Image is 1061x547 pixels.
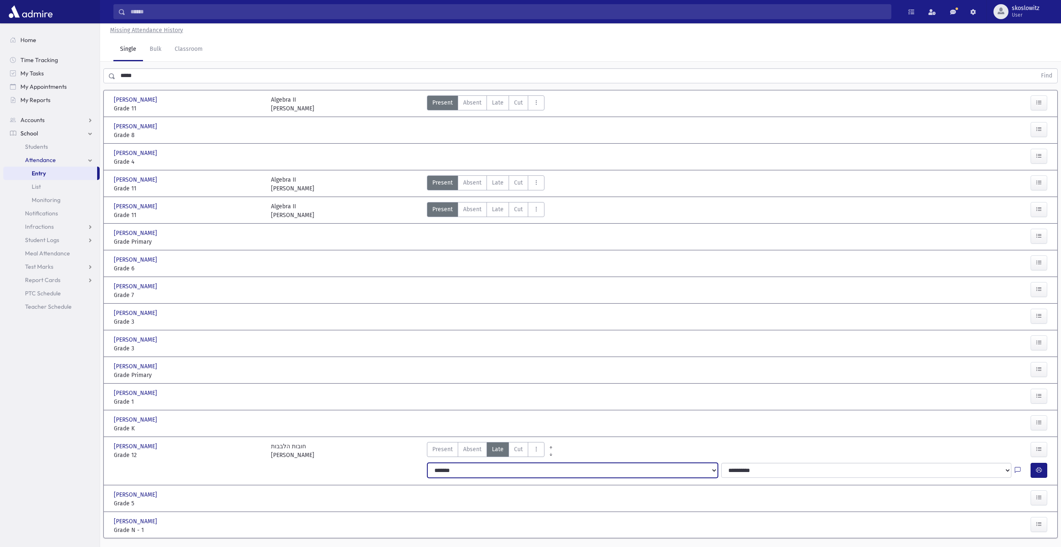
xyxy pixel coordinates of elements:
[32,196,60,204] span: Monitoring
[3,207,100,220] a: Notifications
[432,178,453,187] span: Present
[514,205,523,214] span: Cut
[3,180,100,193] a: List
[514,178,523,187] span: Cut
[3,127,100,140] a: School
[25,156,56,164] span: Attendance
[271,95,314,113] div: Algebra II [PERSON_NAME]
[1012,5,1039,12] span: skoslowitz
[114,415,159,424] span: [PERSON_NAME]
[271,175,314,193] div: Algebra II [PERSON_NAME]
[114,229,159,237] span: [PERSON_NAME]
[114,237,263,246] span: Grade Primary
[110,27,183,34] u: Missing Attendance History
[113,38,143,61] a: Single
[114,335,159,344] span: [PERSON_NAME]
[25,223,54,230] span: Infractions
[3,80,100,93] a: My Appointments
[168,38,209,61] a: Classroom
[3,113,100,127] a: Accounts
[3,153,100,167] a: Attendance
[114,490,159,499] span: [PERSON_NAME]
[20,70,44,77] span: My Tasks
[114,371,263,380] span: Grade Primary
[114,264,263,273] span: Grade 6
[3,167,97,180] a: Entry
[3,287,100,300] a: PTC Schedule
[114,499,263,508] span: Grade 5
[114,526,263,535] span: Grade N - 1
[25,263,53,270] span: Test Marks
[3,93,100,107] a: My Reports
[271,202,314,220] div: Algebra II [PERSON_NAME]
[114,131,263,140] span: Grade 8
[3,233,100,247] a: Student Logs
[25,303,72,310] span: Teacher Schedule
[1036,69,1057,83] button: Find
[25,290,61,297] span: PTC Schedule
[3,193,100,207] a: Monitoring
[114,104,263,113] span: Grade 11
[427,95,544,113] div: AttTypes
[3,53,100,67] a: Time Tracking
[32,170,46,177] span: Entry
[271,442,314,460] div: חובות הלבבות [PERSON_NAME]
[114,211,263,220] span: Grade 11
[114,157,263,166] span: Grade 4
[114,442,159,451] span: [PERSON_NAME]
[20,56,58,64] span: Time Tracking
[427,175,544,193] div: AttTypes
[107,27,183,34] a: Missing Attendance History
[514,98,523,107] span: Cut
[20,83,67,90] span: My Appointments
[114,149,159,157] span: [PERSON_NAME]
[7,3,55,20] img: AdmirePro
[514,445,523,454] span: Cut
[114,362,159,371] span: [PERSON_NAME]
[25,210,58,217] span: Notifications
[427,442,544,460] div: AttTypes
[3,67,100,80] a: My Tasks
[3,220,100,233] a: Infractions
[20,96,50,104] span: My Reports
[114,184,263,193] span: Grade 11
[25,250,70,257] span: Meal Attendance
[432,98,453,107] span: Present
[3,260,100,273] a: Test Marks
[492,98,504,107] span: Late
[114,202,159,211] span: [PERSON_NAME]
[114,122,159,131] span: [PERSON_NAME]
[427,202,544,220] div: AttTypes
[463,445,482,454] span: Absent
[3,300,100,313] a: Teacher Schedule
[463,205,482,214] span: Absent
[492,445,504,454] span: Late
[3,247,100,260] a: Meal Attendance
[20,116,45,124] span: Accounts
[463,98,482,107] span: Absent
[20,36,36,44] span: Home
[432,445,453,454] span: Present
[432,205,453,214] span: Present
[125,4,891,19] input: Search
[114,309,159,317] span: [PERSON_NAME]
[32,183,41,190] span: List
[114,424,263,433] span: Grade K
[114,344,263,353] span: Grade 3
[25,236,59,244] span: Student Logs
[114,517,159,526] span: [PERSON_NAME]
[114,255,159,264] span: [PERSON_NAME]
[114,282,159,291] span: [PERSON_NAME]
[114,175,159,184] span: [PERSON_NAME]
[3,273,100,287] a: Report Cards
[114,95,159,104] span: [PERSON_NAME]
[1012,12,1039,18] span: User
[492,178,504,187] span: Late
[25,143,48,150] span: Students
[114,389,159,397] span: [PERSON_NAME]
[3,140,100,153] a: Students
[114,291,263,300] span: Grade 7
[114,317,263,326] span: Grade 3
[20,130,38,137] span: School
[492,205,504,214] span: Late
